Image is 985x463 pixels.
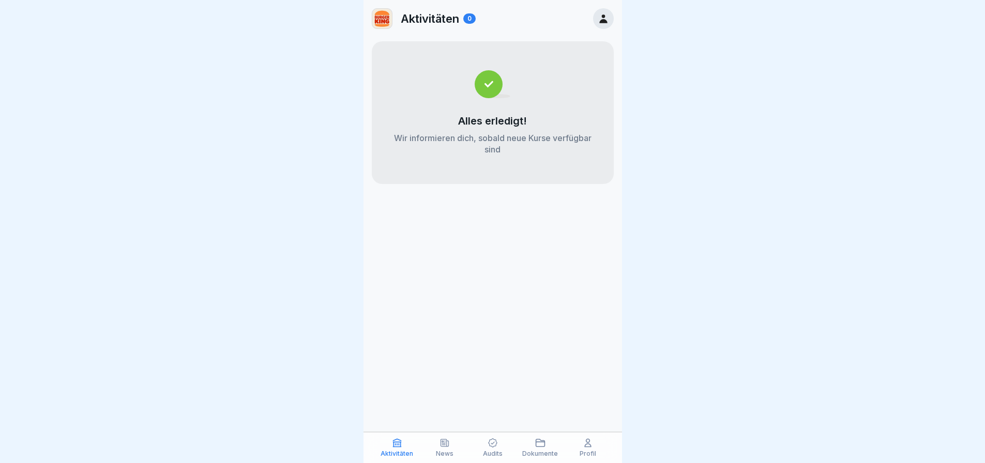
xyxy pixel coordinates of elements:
[436,450,453,457] p: News
[475,70,510,98] img: completed.svg
[372,9,392,28] img: w2f18lwxr3adf3talrpwf6id.png
[522,450,558,457] p: Dokumente
[483,450,503,457] p: Audits
[458,115,527,127] p: Alles erledigt!
[463,13,476,24] div: 0
[392,132,593,155] p: Wir informieren dich, sobald neue Kurse verfügbar sind
[381,450,413,457] p: Aktivitäten
[580,450,596,457] p: Profil
[401,12,459,25] p: Aktivitäten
